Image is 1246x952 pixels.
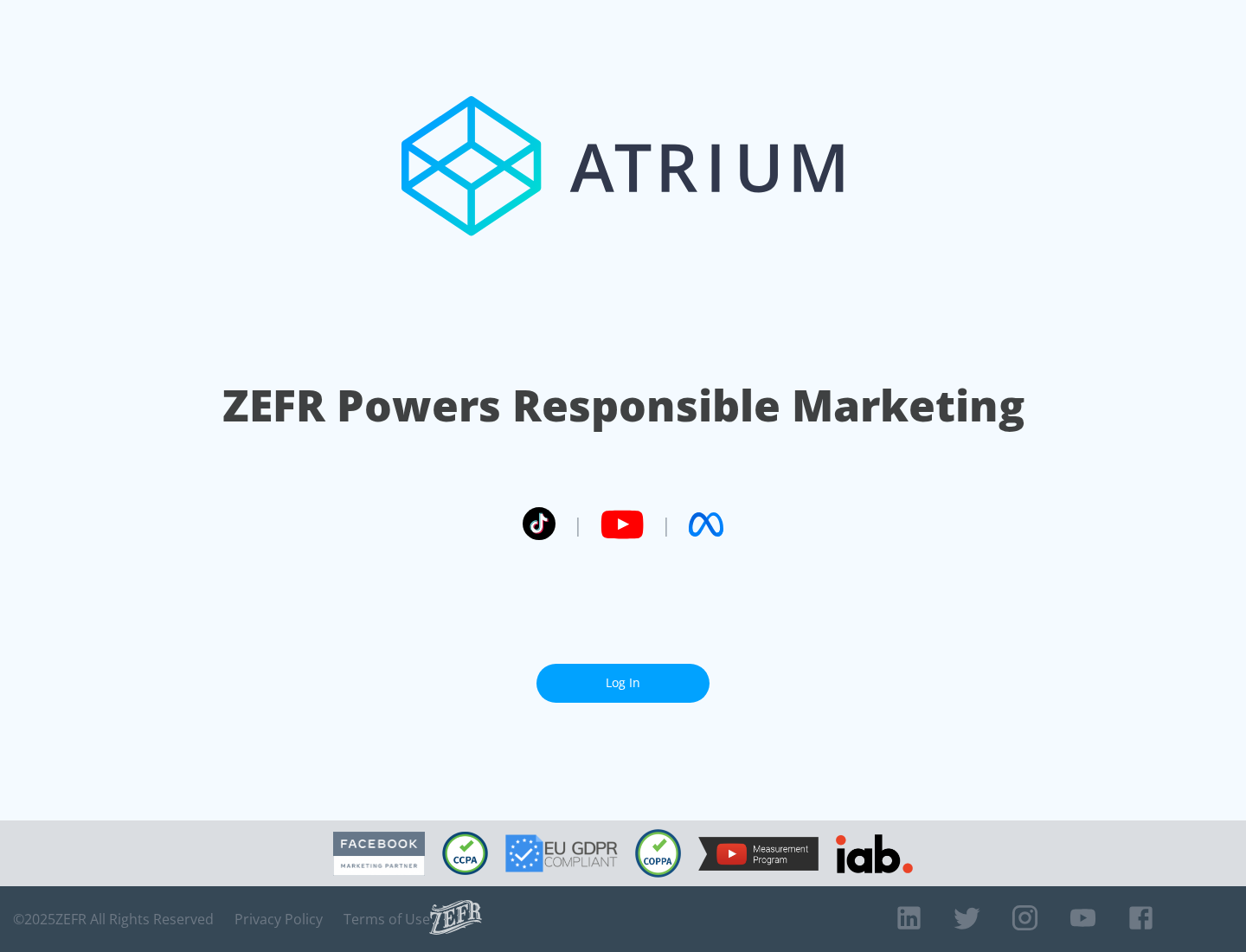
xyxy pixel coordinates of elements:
a: Terms of Use [344,910,430,928]
span: | [661,511,671,537]
img: CCPA Compliant [442,832,488,875]
img: YouTube Measurement Program [698,837,819,871]
a: Privacy Policy [234,910,323,928]
a: Log In [536,664,710,703]
h1: ZEFR Powers Responsible Marketing [222,376,1024,435]
span: © 2025 ZEFR All Rights Reserved [13,910,214,928]
img: COPPA Compliant [635,829,681,878]
img: IAB [836,834,913,873]
img: Facebook Marketing Partner [333,832,425,876]
img: GDPR Compliant [505,834,618,872]
span: | [573,511,583,537]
